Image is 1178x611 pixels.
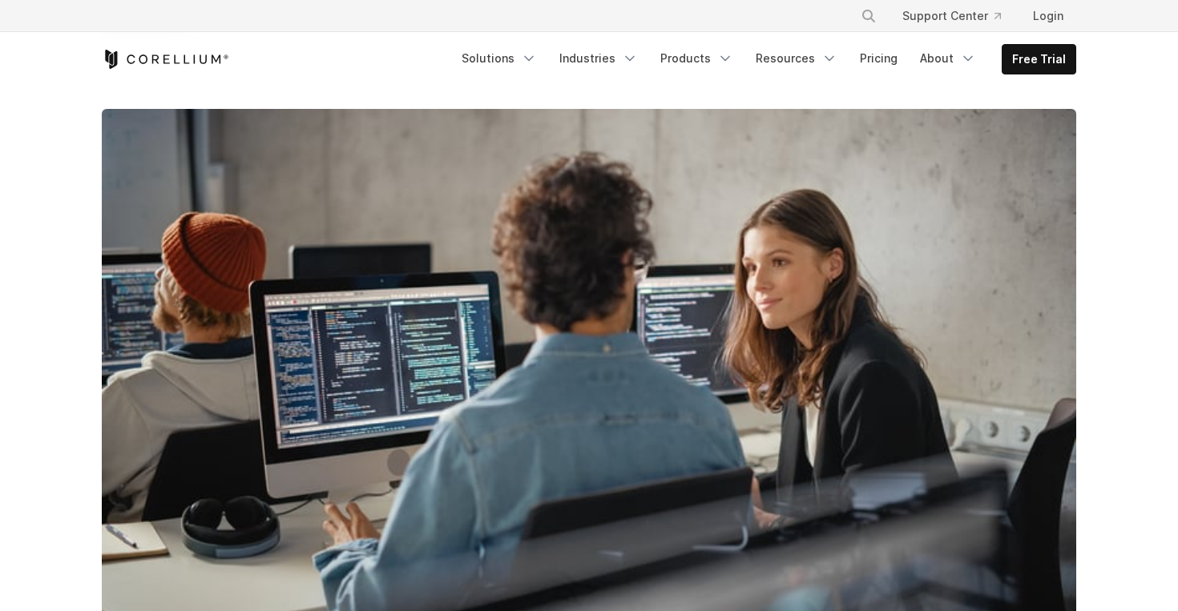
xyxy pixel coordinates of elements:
a: Solutions [452,44,547,73]
a: Corellium Home [102,50,229,69]
a: Resources [746,44,847,73]
a: Free Trial [1003,45,1075,74]
a: Industries [550,44,647,73]
button: Search [854,2,883,30]
a: About [910,44,986,73]
div: Navigation Menu [452,44,1076,74]
a: Support Center [890,2,1014,30]
a: Products [651,44,743,73]
a: Pricing [850,44,907,73]
a: Login [1020,2,1076,30]
div: Navigation Menu [841,2,1076,30]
